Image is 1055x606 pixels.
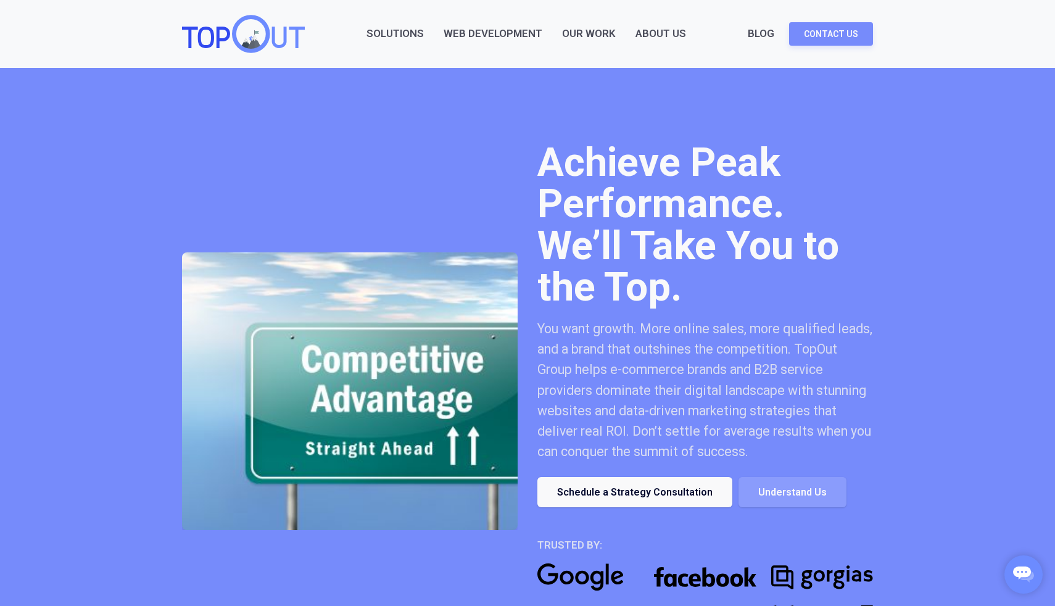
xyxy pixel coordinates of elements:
a: Our Work [562,25,616,42]
a: Understand Us [738,477,846,508]
a: Solutions [366,25,424,42]
h1: Achieve Peak Performance. We’ll Take You to the Top. [537,142,873,309]
div: trusted by: [537,537,602,554]
a: Contact Us [789,22,873,46]
div: About Us [635,25,686,42]
div: You want growth. More online sales, more qualified leads, and a brand that outshines the competit... [537,318,873,462]
a: Schedule a Strategy Consultation [537,477,732,508]
a: Blog [748,25,774,42]
a: Web Development [444,25,542,42]
img: TopOut makes your brand competitive [182,252,518,530]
